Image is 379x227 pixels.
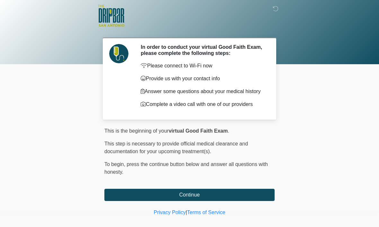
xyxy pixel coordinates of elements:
[98,5,124,27] img: The DRIPBaR - San Antonio Fossil Creek Logo
[186,210,187,215] a: |
[141,75,265,83] p: Provide us with your contact info
[109,44,128,63] img: Agent Avatar
[141,88,265,95] p: Answer some questions about your medical history
[141,62,265,70] p: Please connect to Wi-Fi now
[228,128,229,134] span: .
[104,189,275,201] button: Continue
[104,141,248,154] span: This step is necessary to provide official medical clearance and documentation for your upcoming ...
[169,128,228,134] strong: virtual Good Faith Exam
[141,100,265,108] p: Complete a video call with one of our providers
[187,210,225,215] a: Terms of Service
[104,128,169,134] span: This is the beginning of your
[104,162,127,167] span: To begin,
[154,210,186,215] a: Privacy Policy
[141,44,265,56] h2: In order to conduct your virtual Good Faith Exam, please complete the following steps:
[104,162,268,175] span: press the continue button below and answer all questions with honesty.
